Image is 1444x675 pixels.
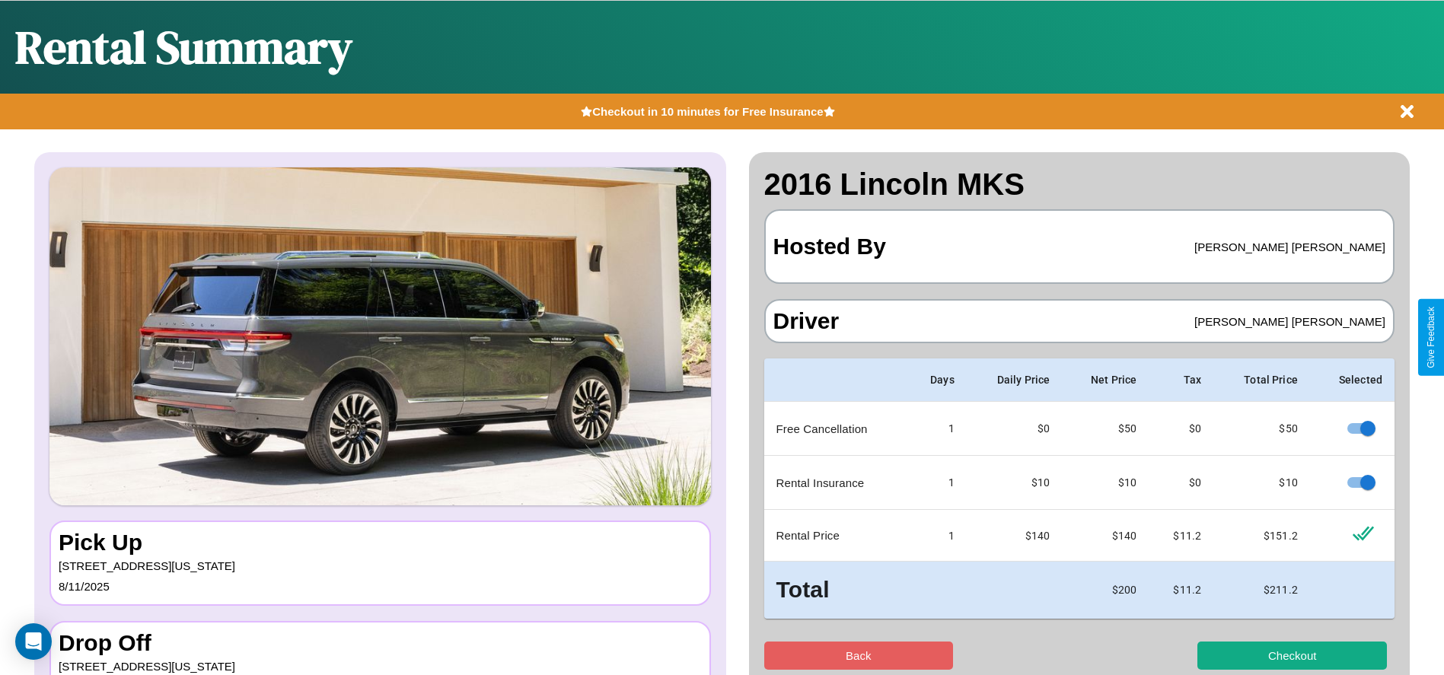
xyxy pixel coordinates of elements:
[776,525,895,546] p: Rental Price
[15,16,352,78] h1: Rental Summary
[907,402,967,456] td: 1
[773,218,886,275] h3: Hosted By
[1062,402,1149,456] td: $ 50
[776,419,895,439] p: Free Cancellation
[1149,510,1213,562] td: $ 11.2
[764,642,954,670] button: Back
[1062,456,1149,510] td: $ 10
[1062,510,1149,562] td: $ 140
[764,167,1395,202] h2: 2016 Lincoln MKS
[1062,358,1149,402] th: Net Price
[1213,456,1310,510] td: $ 10
[59,576,702,597] p: 8 / 11 / 2025
[1310,358,1395,402] th: Selected
[967,456,1062,510] td: $10
[967,402,1062,456] td: $0
[1213,510,1310,562] td: $ 151.2
[15,623,52,660] div: Open Intercom Messenger
[907,358,967,402] th: Days
[967,510,1062,562] td: $ 140
[776,473,895,493] p: Rental Insurance
[776,574,895,607] h3: Total
[1149,402,1213,456] td: $0
[59,556,702,576] p: [STREET_ADDRESS][US_STATE]
[773,308,840,334] h3: Driver
[59,630,702,656] h3: Drop Off
[967,358,1062,402] th: Daily Price
[1149,358,1213,402] th: Tax
[1213,562,1310,619] td: $ 211.2
[1194,311,1385,332] p: [PERSON_NAME] [PERSON_NAME]
[1149,562,1213,619] td: $ 11.2
[1062,562,1149,619] td: $ 200
[1194,237,1385,257] p: [PERSON_NAME] [PERSON_NAME]
[764,358,1395,619] table: simple table
[59,530,702,556] h3: Pick Up
[1426,307,1436,368] div: Give Feedback
[1149,456,1213,510] td: $0
[592,105,823,118] b: Checkout in 10 minutes for Free Insurance
[1213,358,1310,402] th: Total Price
[1197,642,1387,670] button: Checkout
[907,456,967,510] td: 1
[907,510,967,562] td: 1
[1213,402,1310,456] td: $ 50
